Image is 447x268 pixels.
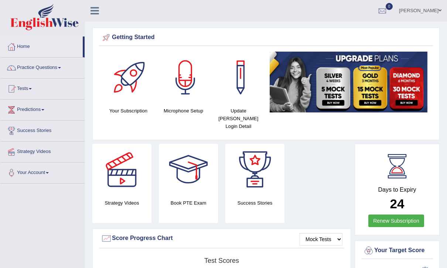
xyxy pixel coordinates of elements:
[0,100,85,118] a: Predictions
[204,257,239,264] tspan: Test scores
[0,163,85,181] a: Your Account
[0,36,83,55] a: Home
[101,233,342,244] div: Score Progress Chart
[0,121,85,139] a: Success Stories
[101,32,431,43] div: Getting Started
[363,187,431,193] h4: Days to Expiry
[386,3,393,10] span: 0
[159,199,218,207] h4: Book PTE Exam
[363,245,431,256] div: Your Target Score
[0,79,85,97] a: Tests
[92,199,151,207] h4: Strategy Videos
[390,196,405,211] b: 24
[160,107,207,115] h4: Microphone Setup
[0,142,85,160] a: Strategy Videos
[270,52,427,112] img: small5.jpg
[0,58,85,76] a: Practice Questions
[225,199,284,207] h4: Success Stories
[368,215,424,227] a: Renew Subscription
[105,107,152,115] h4: Your Subscription
[215,107,262,130] h4: Update [PERSON_NAME] Login Detail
